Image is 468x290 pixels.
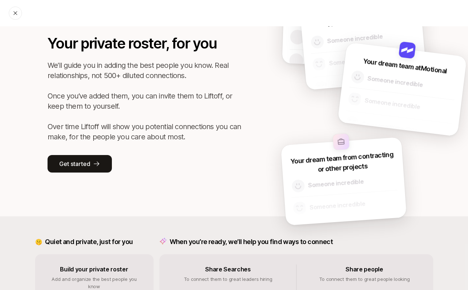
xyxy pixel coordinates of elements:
button: Get started [48,155,112,173]
p: Your private roster, for you [48,32,250,54]
span: Add and organize the best people you know [52,276,137,289]
p: Build your private roster [60,264,128,274]
p: We’ll guide you in adding the best people you know. Real relationships, not 500+ diluted connecti... [48,60,250,142]
span: To connect them to great leaders hiring [184,276,272,282]
p: Get started [59,159,90,169]
img: other-company-logo.svg [332,134,349,150]
p: Share people [346,264,383,274]
p: When you’re ready, we’ll help you find ways to connect [170,237,333,247]
p: Your dream team at Motional [363,56,448,76]
p: Quiet and private, just for you [45,237,133,247]
p: 🤫 [35,237,42,247]
p: Share Searches [205,264,251,274]
p: Your dream team from contracting or other projects [289,149,396,176]
img: Motional [398,41,416,59]
span: To connect them to great people looking [319,276,410,282]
